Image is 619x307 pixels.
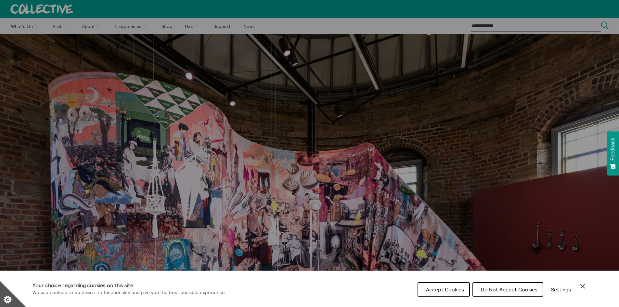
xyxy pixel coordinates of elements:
[418,282,470,297] button: I Accept Cookies
[579,282,587,290] button: Close Cookie Control
[32,289,226,296] p: We use cookies to optimise site functionality and give you the best possible experience.
[32,281,226,289] h1: Your choice regarding cookies on this site
[551,286,571,293] span: Settings
[610,138,616,160] span: Feedback
[546,283,576,296] button: Settings
[478,286,537,293] span: I Do Not Accept Cookies
[607,131,619,175] button: Feedback - Show survey
[472,282,543,297] button: I Do Not Accept Cookies
[423,286,464,293] span: I Accept Cookies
